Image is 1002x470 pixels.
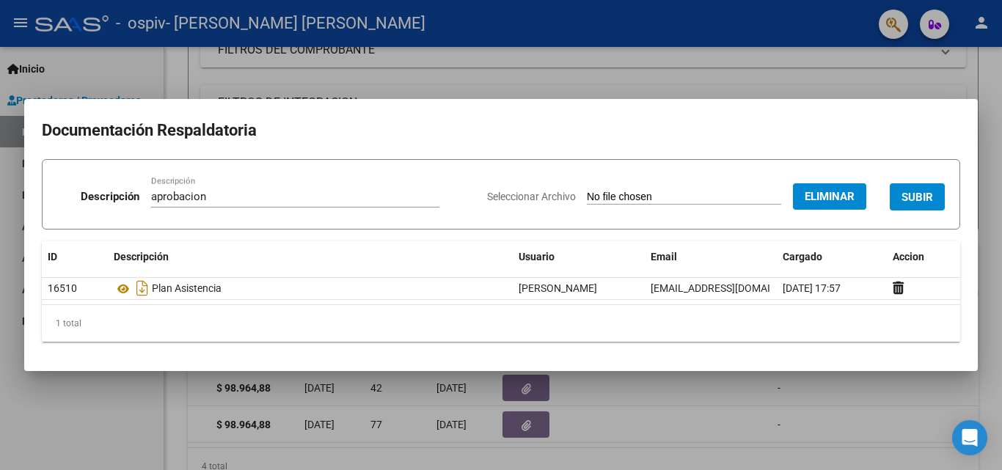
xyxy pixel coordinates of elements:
[645,241,777,273] datatable-header-cell: Email
[519,282,597,294] span: [PERSON_NAME]
[783,282,841,294] span: [DATE] 17:57
[81,188,139,205] p: Descripción
[487,191,576,202] span: Seleccionar Archivo
[513,241,645,273] datatable-header-cell: Usuario
[114,251,169,262] span: Descripción
[42,305,960,342] div: 1 total
[783,251,822,262] span: Cargado
[952,420,987,455] div: Open Intercom Messenger
[133,276,152,300] i: Descargar documento
[890,183,945,210] button: SUBIR
[893,251,924,262] span: Accion
[902,191,933,204] span: SUBIR
[42,117,960,144] h2: Documentación Respaldatoria
[42,241,108,273] datatable-header-cell: ID
[114,276,507,300] div: Plan Asistencia
[793,183,866,210] button: Eliminar
[48,282,77,294] span: 16510
[108,241,513,273] datatable-header-cell: Descripción
[651,282,813,294] span: [EMAIL_ADDRESS][DOMAIN_NAME]
[805,190,855,203] span: Eliminar
[48,251,57,262] span: ID
[519,251,555,262] span: Usuario
[777,241,887,273] datatable-header-cell: Cargado
[887,241,960,273] datatable-header-cell: Accion
[651,251,677,262] span: Email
